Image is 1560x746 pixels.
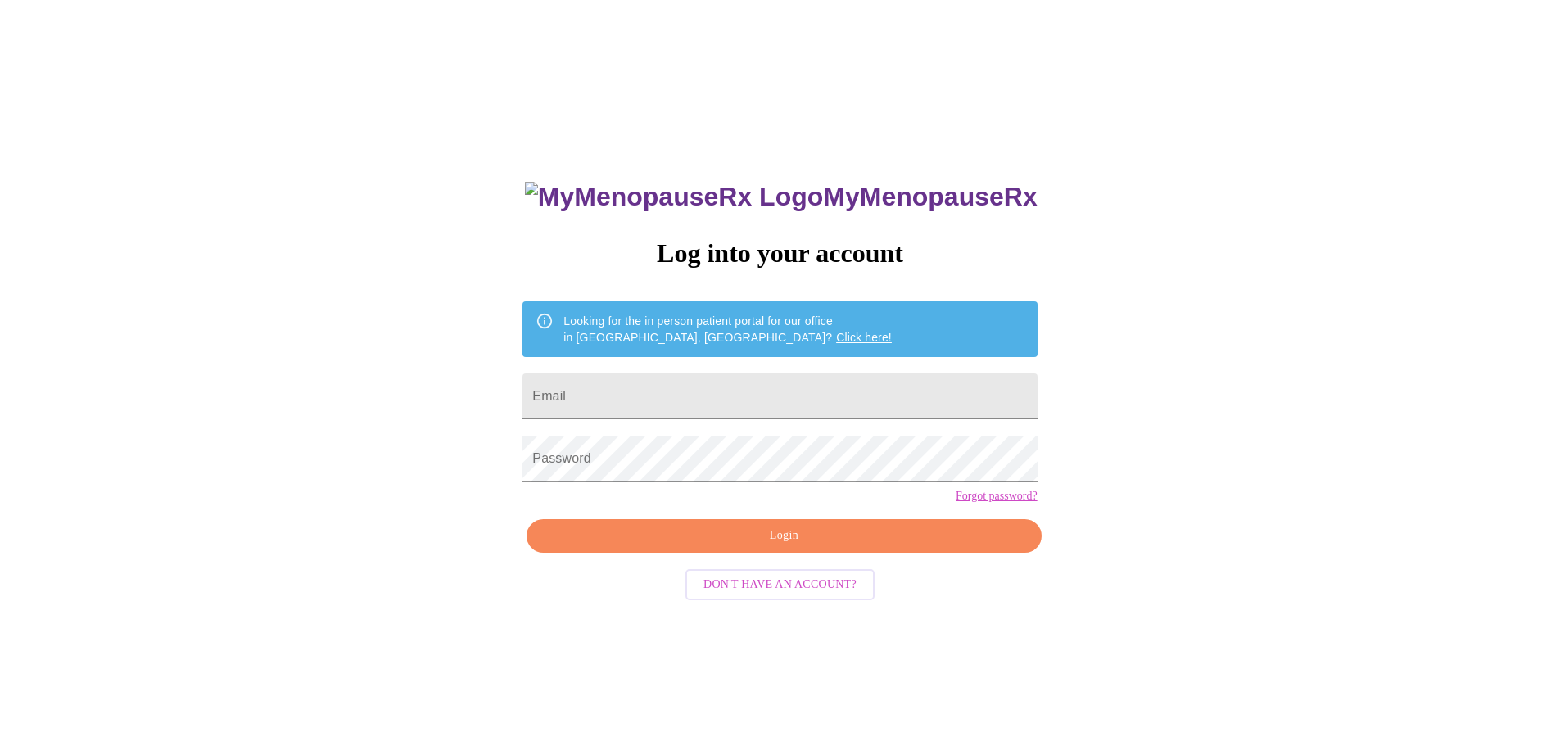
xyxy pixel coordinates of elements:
h3: Log into your account [522,238,1037,269]
a: Don't have an account? [681,576,879,590]
a: Click here! [836,331,892,344]
span: Don't have an account? [703,575,857,595]
div: Looking for the in person patient portal for our office in [GEOGRAPHIC_DATA], [GEOGRAPHIC_DATA]? [563,306,892,352]
h3: MyMenopauseRx [525,182,1038,212]
button: Don't have an account? [685,569,875,601]
a: Forgot password? [956,490,1038,503]
span: Login [545,526,1022,546]
img: MyMenopauseRx Logo [525,182,823,212]
button: Login [527,519,1041,553]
